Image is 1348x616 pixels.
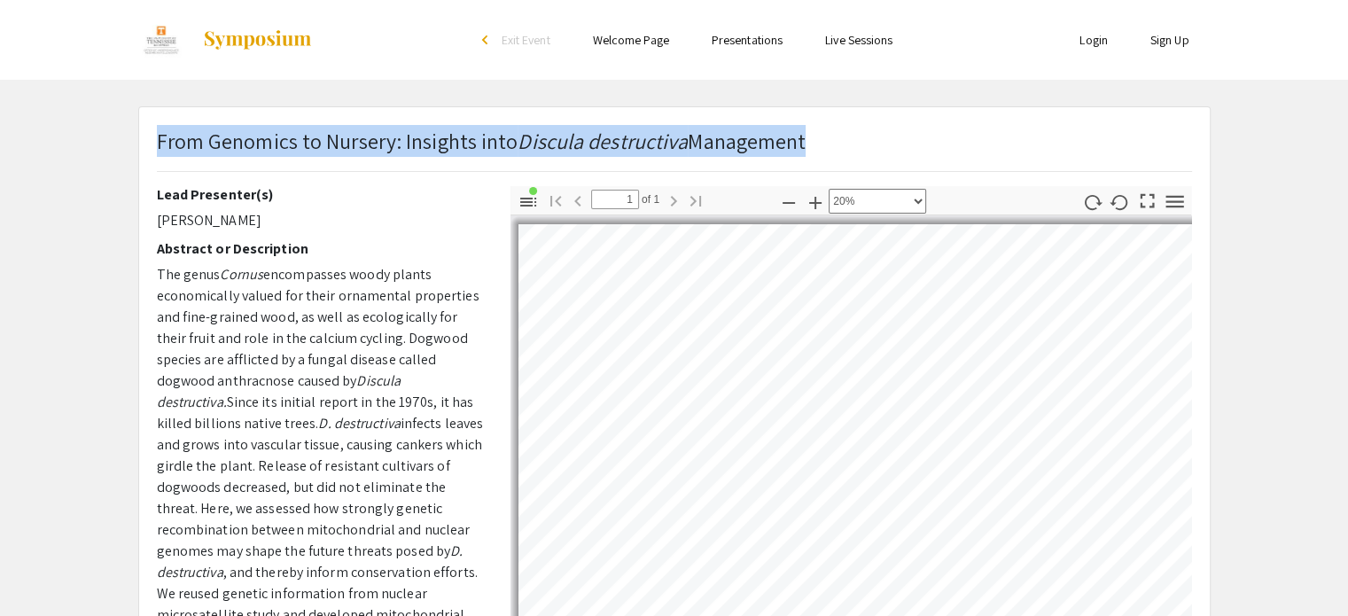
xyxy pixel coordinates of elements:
button: Toggle Sidebar (document contains outline/attachments/layers) [513,189,543,214]
div: arrow_back_ios [482,35,493,45]
button: Tools [1159,189,1189,214]
iframe: Chat [13,536,75,603]
em: D. destructiva [318,414,400,433]
button: Previous Page [563,187,593,213]
span: infects leaves and grows into vascular tissue, causing cankers which girdle the plant. Release of... [157,414,484,560]
button: Zoom In [800,189,830,214]
span: The genus [157,265,221,284]
button: Go to First Page [541,187,571,213]
em: Discula destructiva [518,127,688,155]
span: Since its initial report in the 1970s, it has killed billions native trees. [157,393,474,433]
span: of 1 [639,190,660,209]
button: Switch to Presentation Mode [1132,186,1162,212]
img: Discovery Day 2024 [138,18,185,62]
img: Symposium by ForagerOne [202,29,313,51]
h2: Abstract or Description [157,240,484,257]
a: Discovery Day 2024 [138,18,314,62]
p: From Genomics to Nursery: Insights into Management [157,125,806,157]
a: Presentations [712,32,783,48]
em: Cornus [220,265,263,284]
a: Live Sessions [825,32,892,48]
span: encompasses woody plants economically valued for their ornamental properties and fine-grained woo... [157,265,479,390]
button: Next Page [658,187,689,213]
button: Rotate Counterclockwise [1104,189,1134,214]
button: Zoom Out [774,189,804,214]
h2: Lead Presenter(s) [157,186,484,203]
button: Go to Last Page [681,187,711,213]
a: Login [1079,32,1108,48]
button: Rotate Clockwise [1077,189,1107,214]
p: [PERSON_NAME] [157,210,484,231]
a: Sign Up [1150,32,1189,48]
select: Zoom [829,189,926,214]
span: Exit Event [502,32,550,48]
a: Welcome Page [593,32,669,48]
input: Page [591,190,639,209]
